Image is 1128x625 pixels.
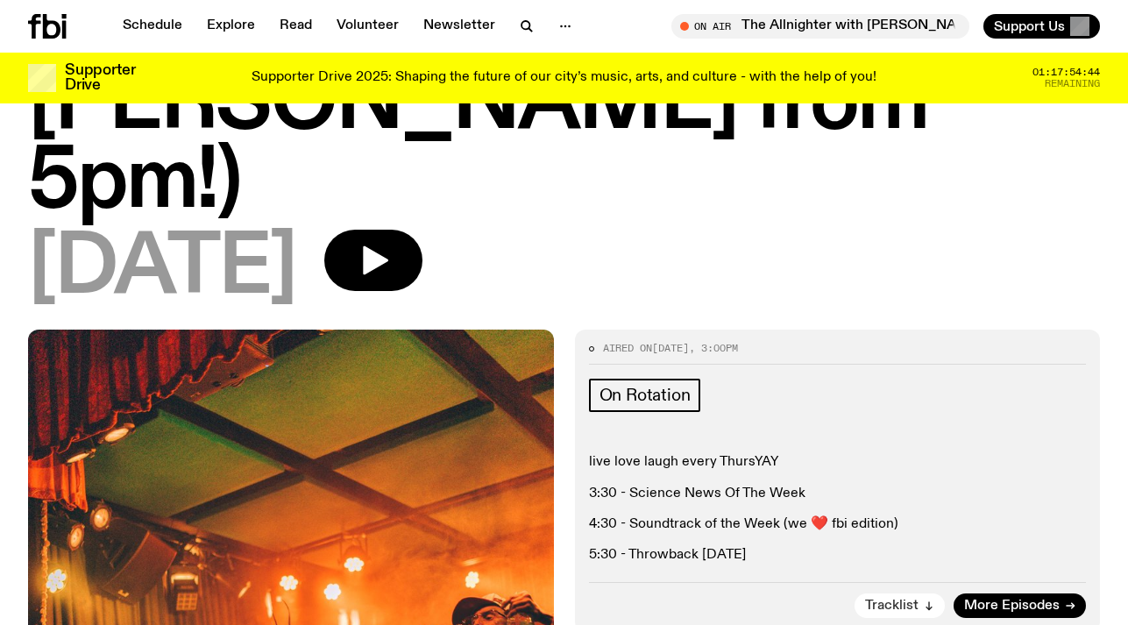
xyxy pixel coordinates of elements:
span: More Episodes [964,600,1060,613]
p: 3:30 - Science News Of The Week [589,486,1087,502]
span: Aired on [603,341,652,355]
p: Supporter Drive 2025: Shaping the future of our city’s music, arts, and culture - with the help o... [252,70,876,86]
button: Tracklist [855,593,945,618]
span: 01:17:54:44 [1032,67,1100,77]
span: , 3:00pm [689,341,738,355]
button: Support Us [983,14,1100,39]
h3: Supporter Drive [65,63,135,93]
p: live love laugh every ThursYAY [589,454,1087,471]
a: Read [269,14,323,39]
span: Remaining [1045,79,1100,89]
span: [DATE] [652,341,689,355]
span: Tracklist [865,600,919,613]
span: Support Us [994,18,1065,34]
a: On Rotation [589,379,701,412]
a: Explore [196,14,266,39]
a: Schedule [112,14,193,39]
button: On AirThe Allnighter with [PERSON_NAME] and [PERSON_NAME] [671,14,969,39]
p: 5:30 - Throwback [DATE] [589,547,1087,564]
p: 4:30 - Soundtrack of the Week (we ❤️ fbi edition) [589,516,1087,533]
a: More Episodes [954,593,1086,618]
span: [DATE] [28,230,296,309]
span: On Rotation [599,386,691,405]
a: Newsletter [413,14,506,39]
a: Volunteer [326,14,409,39]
